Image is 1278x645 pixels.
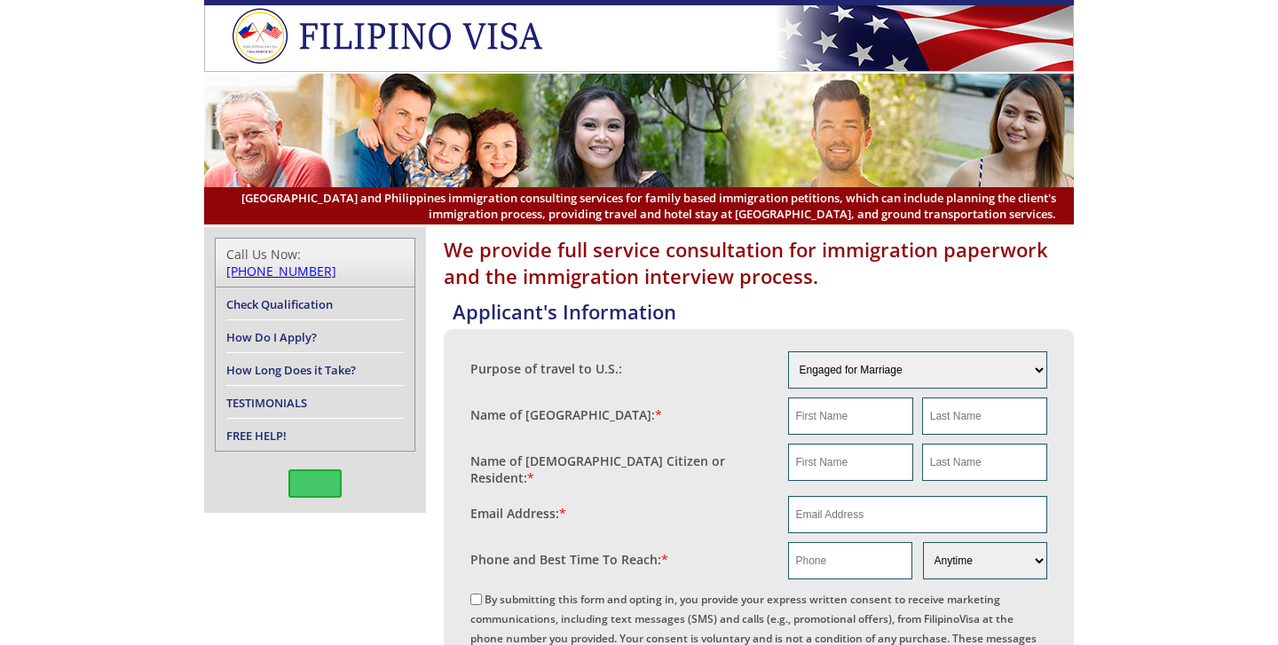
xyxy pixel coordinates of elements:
select: Phone and Best Reach Time are required. [923,542,1047,579]
span: [GEOGRAPHIC_DATA] and Philippines immigration consulting services for family based immigration pe... [222,190,1056,222]
a: FREE HELP! [226,428,287,444]
input: By submitting this form and opting in, you provide your express written consent to receive market... [470,594,482,605]
h1: We provide full service consultation for immigration paperwork and the immigration interview proc... [444,236,1074,289]
label: Purpose of travel to U.S.: [470,360,622,377]
div: Call Us Now: [226,246,404,279]
label: Name of [DEMOGRAPHIC_DATA] Citizen or Resident: [470,452,770,486]
input: Email Address [788,496,1048,533]
input: Last Name [922,444,1047,481]
a: How Do I Apply? [226,329,317,345]
a: TESTIMONIALS [226,395,307,411]
input: Phone [788,542,912,579]
h4: Applicant's Information [453,298,1074,325]
label: Name of [GEOGRAPHIC_DATA]: [470,406,662,423]
input: First Name [788,444,913,481]
label: Phone and Best Time To Reach: [470,551,668,568]
input: Last Name [922,397,1047,435]
a: [PHONE_NUMBER] [226,263,336,279]
a: Check Qualification [226,296,333,312]
a: How Long Does it Take? [226,362,356,378]
input: First Name [788,397,913,435]
label: Email Address: [470,505,566,522]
